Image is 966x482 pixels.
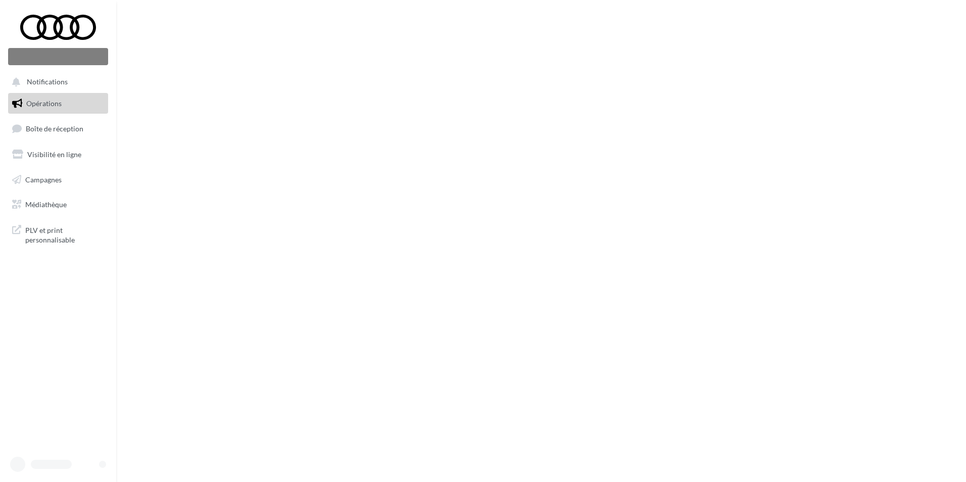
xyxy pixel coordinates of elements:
span: Campagnes [25,175,62,183]
a: PLV et print personnalisable [6,219,110,249]
span: Notifications [27,78,68,86]
a: Médiathèque [6,194,110,215]
a: Opérations [6,93,110,114]
span: Boîte de réception [26,124,83,133]
span: Médiathèque [25,200,67,209]
a: Campagnes [6,169,110,190]
span: Visibilité en ligne [27,150,81,159]
div: Nouvelle campagne [8,48,108,65]
span: Opérations [26,99,62,108]
a: Visibilité en ligne [6,144,110,165]
span: PLV et print personnalisable [25,223,104,245]
a: Boîte de réception [6,118,110,139]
